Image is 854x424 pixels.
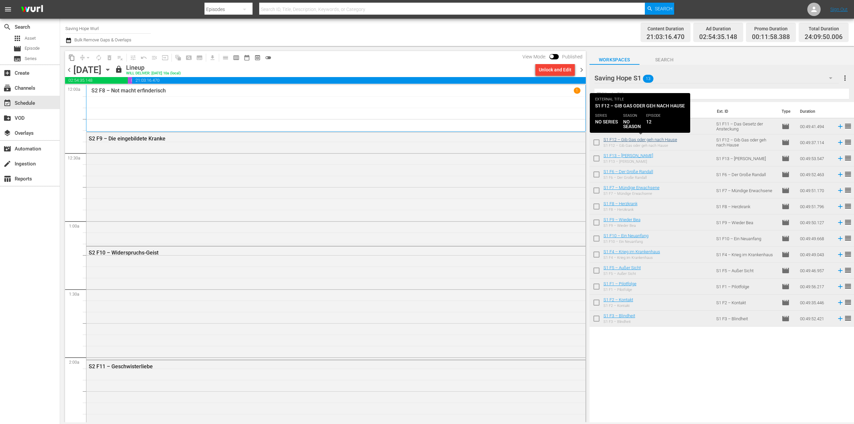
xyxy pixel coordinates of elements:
a: S1 F8 – Herzkrank [603,201,637,206]
span: Episode [782,251,790,259]
span: reorder [844,298,852,306]
div: [DATE] [73,64,101,75]
span: reorder [844,122,852,130]
span: more_vert [841,74,849,82]
span: chevron_right [577,66,586,74]
span: Loop Content [93,52,104,63]
th: Ext. ID [713,102,778,121]
span: Search [3,23,11,31]
svg: Add to Schedule [837,235,844,242]
span: Episode [782,315,790,323]
a: S1 F7 – Mündige Erwachsene [603,185,660,190]
a: S1 F6 – Der Große Randall [603,169,653,174]
a: S1 F13 – [PERSON_NAME] [603,153,653,158]
td: S1 F6 – Der Große Randall [714,166,779,182]
div: S1 F6 – Der Große Randall [603,175,653,180]
td: S1 F12 – Gib Gas oder geh nach Hause [714,134,779,150]
a: S1 F9 – Wieder Bea [603,217,640,222]
div: Promo Duration [752,24,790,33]
span: Episode [782,299,790,307]
span: Day Calendar View [218,51,231,64]
span: menu [4,5,12,13]
svg: Add to Schedule [837,203,844,210]
svg: Add to Schedule [837,251,844,258]
svg: Add to Schedule [837,171,844,178]
span: Customize Events [125,51,138,64]
div: WILL DELIVER: [DATE] 10a (local) [126,71,181,76]
a: S1 F11 – Das Gesetz der Ansteckung [603,121,674,126]
span: Episode [782,122,790,130]
td: S1 F8 – Herzkrank [714,198,779,215]
span: reorder [844,138,852,146]
td: 00:49:41.494 [797,118,834,134]
div: S1 F8 – Herzkrank [603,207,637,212]
span: 02:54:35.148 [65,77,128,84]
a: S1 F12 – Gib Gas oder geh nach Hause [603,137,677,142]
td: S1 F10 – Ein Neuanfang [714,231,779,247]
svg: Add to Schedule [837,267,844,274]
span: 24 hours Lineup View is OFF [263,52,274,63]
span: reorder [844,170,852,178]
span: lock [115,65,123,73]
a: S1 F10 – Ein Neuanfang [603,233,649,238]
button: Search [645,3,674,15]
svg: Add to Schedule [837,155,844,162]
div: S1 F5 – Außer Sicht [603,272,641,276]
span: Reports [3,175,11,183]
td: 00:49:51.796 [797,198,834,215]
span: Copy Lineup [66,52,77,63]
span: reorder [844,314,852,322]
div: Total Duration [805,24,843,33]
div: S1 F11 – Das Gesetz der Ansteckung [603,127,674,132]
span: Create Series Block [194,52,205,63]
td: 00:49:35.446 [797,295,834,311]
span: Bulk Remove Gaps & Overlaps [73,37,131,42]
span: View Mode: [519,54,549,59]
td: S1 F7 – Mündige Erwachsene [714,182,779,198]
div: S1 F2 – Kontakt [603,304,633,308]
span: reorder [844,234,852,242]
td: 00:49:49.043 [797,247,834,263]
a: Sign Out [830,7,848,12]
span: date_range_outlined [244,54,250,61]
p: S2 F8 – Not macht erfinderisch [91,87,166,94]
span: Refresh All Search Blocks [170,51,183,64]
a: S1 F2 – Kontakt [603,297,633,302]
div: Ad Duration [699,24,737,33]
td: 00:49:56.217 [797,279,834,295]
svg: Add to Schedule [837,123,844,130]
span: Episode [782,283,790,291]
td: 00:49:51.170 [797,182,834,198]
svg: Add to Schedule [837,187,844,194]
span: View Backup [252,52,263,63]
td: 00:49:52.463 [797,166,834,182]
span: reorder [844,218,852,226]
td: S1 F2 – Kontakt [714,295,779,311]
span: Remove Gaps & Overlaps [77,52,93,63]
span: Episode [782,235,790,243]
span: Week Calendar View [231,52,242,63]
span: chevron_left [65,66,73,74]
span: Fill episodes with ad slates [149,52,160,63]
span: reorder [844,154,852,162]
span: Series [13,55,21,63]
span: Episode [782,202,790,210]
span: VOD [3,114,11,122]
div: Saving Hope S1 [594,69,839,87]
span: reorder [844,186,852,194]
div: S1 F12 – Gib Gas oder geh nach Hause [603,143,677,148]
span: Select an event to delete [104,52,115,63]
span: reorder [844,202,852,210]
span: content_copy [68,54,75,61]
td: 00:49:50.127 [797,215,834,231]
th: Duration [796,102,836,121]
div: Content Duration [647,24,685,33]
td: S1 F9 – Wieder Bea [714,215,779,231]
div: S1 F1 – Pilotfolge [603,288,636,292]
span: Clear Lineup [115,52,125,63]
span: Ingestion [3,160,11,168]
td: 00:49:52.421 [797,311,834,327]
span: Published [559,54,586,59]
span: preview_outlined [254,54,261,61]
span: Overlays [3,129,11,137]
